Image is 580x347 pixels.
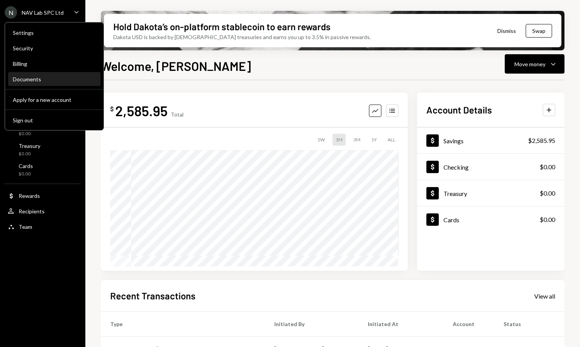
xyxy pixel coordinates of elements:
[417,154,564,180] a: Checking$0.00
[443,163,469,171] div: Checking
[514,60,545,68] div: Move money
[13,60,96,67] div: Billing
[417,127,564,153] a: Savings$2,585.95
[526,24,552,38] button: Swap
[110,105,114,113] div: $
[8,72,100,86] a: Documents
[350,134,364,146] div: 3M
[5,6,17,19] div: N
[171,111,184,118] div: Total
[534,292,555,300] a: View all
[443,137,464,144] div: Savings
[5,160,81,179] a: Cards$0.00
[534,292,555,300] div: View all
[19,151,40,157] div: $0.00
[540,162,555,172] div: $0.00
[13,29,96,36] div: Settings
[22,9,64,16] div: NAV Lab SPC Ltd
[5,220,81,234] a: Team
[5,204,81,218] a: Recipients
[110,289,196,302] h2: Recent Transactions
[13,45,96,52] div: Security
[505,54,564,74] button: Move money
[384,134,398,146] div: ALL
[443,216,459,223] div: Cards
[115,102,168,119] div: 2,585.95
[5,140,81,159] a: Treasury$0.00
[5,189,81,203] a: Rewards
[19,171,33,177] div: $0.00
[494,312,564,337] th: Status
[19,163,33,169] div: Cards
[540,189,555,198] div: $0.00
[8,93,100,107] button: Apply for a new account
[332,134,346,146] div: 1M
[8,41,100,55] a: Security
[368,134,380,146] div: 1Y
[265,312,358,337] th: Initiated By
[540,215,555,224] div: $0.00
[101,58,251,74] h1: Welcome, [PERSON_NAME]
[8,26,100,40] a: Settings
[19,143,40,149] div: Treasury
[113,20,331,33] div: Hold Dakota’s on-platform stablecoin to earn rewards
[443,312,494,337] th: Account
[8,57,100,70] a: Billing
[426,103,492,116] h2: Account Details
[13,76,96,82] div: Documents
[19,208,45,215] div: Recipients
[443,190,467,197] div: Treasury
[13,117,96,124] div: Sign out
[417,206,564,232] a: Cards$0.00
[488,22,526,40] button: Dismiss
[13,96,96,103] div: Apply for a new account
[528,136,555,145] div: $2,585.95
[19,192,40,199] div: Rewards
[19,223,32,230] div: Team
[101,312,265,337] th: Type
[314,134,328,146] div: 1W
[19,131,42,137] div: $0.00
[358,312,443,337] th: Initiated At
[113,33,371,41] div: Dakota USD is backed by [DEMOGRAPHIC_DATA] treasuries and earns you up to 3.5% in passive rewards.
[417,180,564,206] a: Treasury$0.00
[8,113,100,127] button: Sign out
